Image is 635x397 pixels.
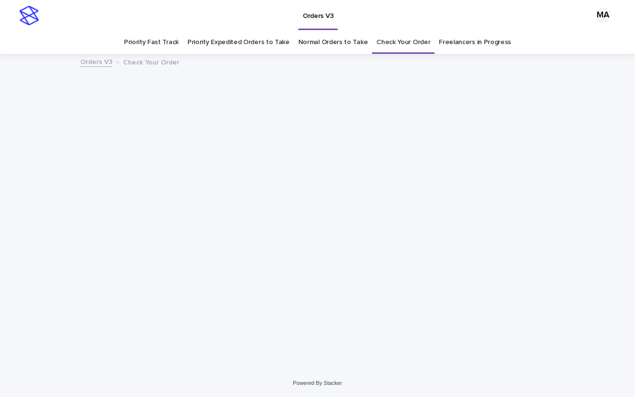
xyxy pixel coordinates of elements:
a: Powered By Stacker [293,380,342,386]
img: stacker-logo-s-only.png [19,6,39,25]
a: Freelancers in Progress [439,31,511,54]
p: Check Your Order [123,56,179,67]
a: Check Your Order [376,31,430,54]
div: MA [595,8,611,23]
a: Priority Expedited Orders to Take [187,31,290,54]
a: Normal Orders to Take [298,31,368,54]
a: Orders V3 [80,56,112,67]
a: Priority Fast Track [124,31,179,54]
